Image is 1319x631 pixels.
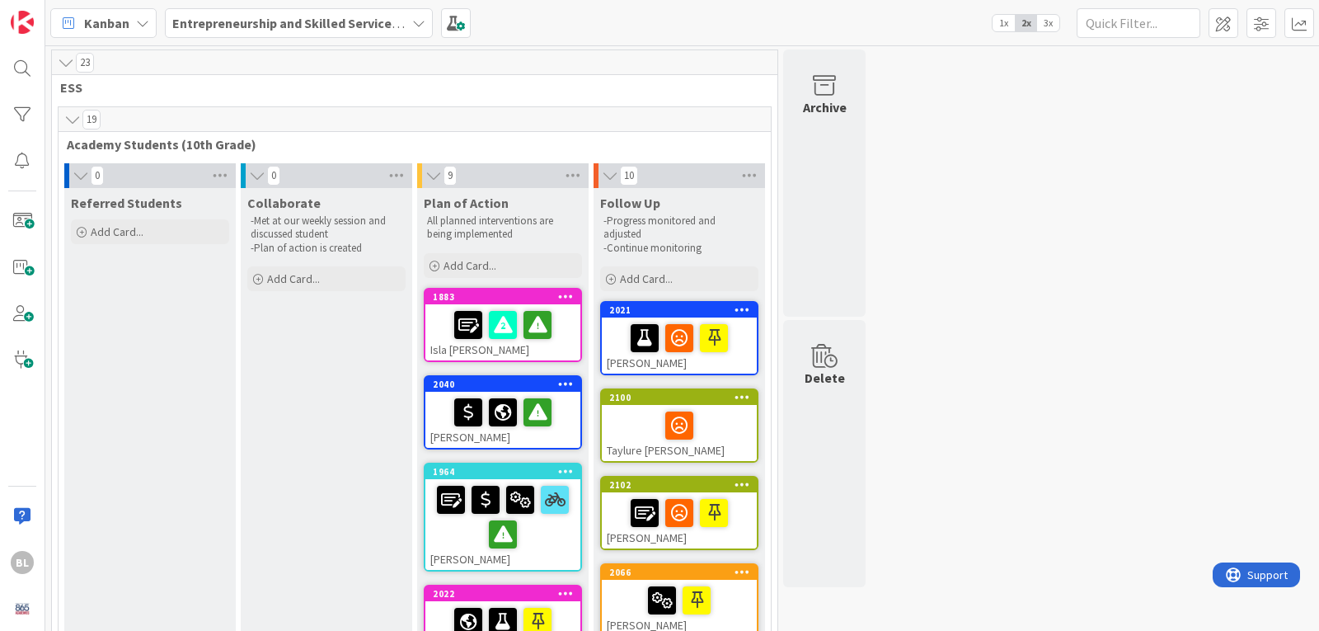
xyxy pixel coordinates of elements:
p: -Continue monitoring [603,242,755,255]
span: Plan of Action [424,195,509,211]
div: [PERSON_NAME] [602,492,757,549]
img: avatar [11,597,34,620]
span: Add Card... [444,258,496,273]
div: 2040 [425,377,580,392]
div: 2021 [602,303,757,318]
div: 1964 [425,464,580,479]
span: ESS [60,79,757,96]
div: Taylure [PERSON_NAME] [602,405,757,461]
span: 2x [1015,15,1037,31]
p: -Progress monitored and adjusted [603,214,755,242]
span: Kanban [84,13,129,33]
div: 2100Taylure [PERSON_NAME] [602,390,757,461]
div: 2066 [602,565,757,580]
div: Isla [PERSON_NAME] [425,304,580,360]
span: Referred Students [71,195,182,211]
div: 2102 [602,478,757,492]
div: 2066 [609,567,757,578]
span: Add Card... [267,271,320,286]
span: Academy Students (10th Grade) [67,136,750,153]
div: 1964[PERSON_NAME] [425,464,580,570]
div: 2022 [425,586,580,601]
div: [PERSON_NAME] [602,318,757,374]
div: 2102 [609,479,757,491]
span: Support [35,2,75,22]
span: 23 [76,53,94,73]
b: Entrepreneurship and Skilled Services Interventions - [DATE]-[DATE] [172,15,575,31]
span: 19 [82,110,101,129]
div: 1964 [433,466,580,478]
div: 2102[PERSON_NAME] [602,478,757,549]
div: Archive [803,97,847,117]
div: 1883Isla [PERSON_NAME] [425,290,580,360]
div: 2040 [433,379,580,390]
div: 2021[PERSON_NAME] [602,303,757,374]
span: 9 [444,166,457,186]
input: Quick Filter... [1077,8,1200,38]
div: 2040[PERSON_NAME] [425,377,580,448]
div: [PERSON_NAME] [425,392,580,448]
span: Add Card... [620,271,673,286]
span: Add Card... [91,224,143,239]
div: Delete [805,368,845,388]
span: Follow Up [600,195,660,211]
span: 1x [993,15,1015,31]
div: 1883 [425,290,580,304]
p: All planned interventions are being implemented [427,214,579,242]
div: [PERSON_NAME] [425,479,580,570]
div: 2100 [602,390,757,405]
span: 3x [1037,15,1059,31]
p: -Met at our weekly session and discussed student [251,214,402,242]
span: 10 [620,166,638,186]
span: 0 [91,166,104,186]
div: BL [11,551,34,574]
div: 1883 [433,291,580,303]
span: 0 [267,166,280,186]
span: Collaborate [247,195,321,211]
div: 2100 [609,392,757,403]
p: -Plan of action is created [251,242,402,255]
img: Visit kanbanzone.com [11,11,34,34]
div: 2022 [433,588,580,600]
div: 2021 [609,304,757,316]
